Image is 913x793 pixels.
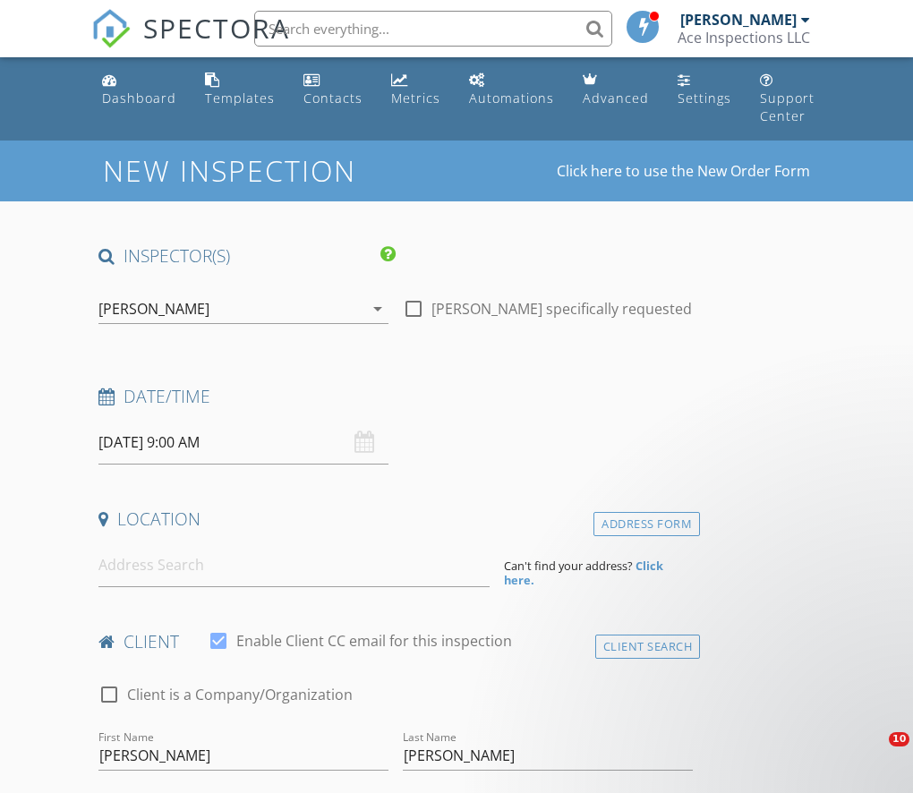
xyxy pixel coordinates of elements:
div: Advanced [583,90,649,107]
a: Metrics [384,64,448,115]
input: Address Search [98,543,490,587]
div: Contacts [303,90,363,107]
a: Settings [670,64,738,115]
iframe: Intercom live chat [852,732,895,775]
h4: Location [98,507,693,531]
a: Templates [198,64,282,115]
div: Support Center [760,90,815,124]
a: Dashboard [95,64,183,115]
div: [PERSON_NAME] [98,301,209,317]
h1: New Inspection [103,155,499,186]
div: Ace Inspections LLC [678,29,810,47]
a: Support Center [753,64,822,133]
div: [PERSON_NAME] [680,11,797,29]
label: Enable Client CC email for this inspection [236,632,512,650]
label: Client is a Company/Organization [127,686,353,703]
div: Dashboard [102,90,176,107]
div: Metrics [391,90,440,107]
label: [PERSON_NAME] specifically requested [431,300,692,318]
h4: client [98,630,693,653]
div: Templates [205,90,275,107]
span: SPECTORA [143,9,290,47]
a: Contacts [296,64,370,115]
h4: INSPECTOR(S) [98,244,396,268]
a: Automations (Basic) [462,64,561,115]
i: arrow_drop_down [367,298,388,320]
span: Can't find your address? [504,558,633,574]
h4: Date/Time [98,385,693,408]
a: Advanced [576,64,656,115]
img: The Best Home Inspection Software - Spectora [91,9,131,48]
strong: Click here. [504,558,663,588]
div: Address Form [593,512,700,536]
input: Search everything... [254,11,612,47]
a: SPECTORA [91,24,290,62]
a: Click here to use the New Order Form [557,164,810,178]
div: Settings [678,90,731,107]
span: 10 [889,732,909,746]
div: Automations [469,90,554,107]
input: Select date [98,421,388,465]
